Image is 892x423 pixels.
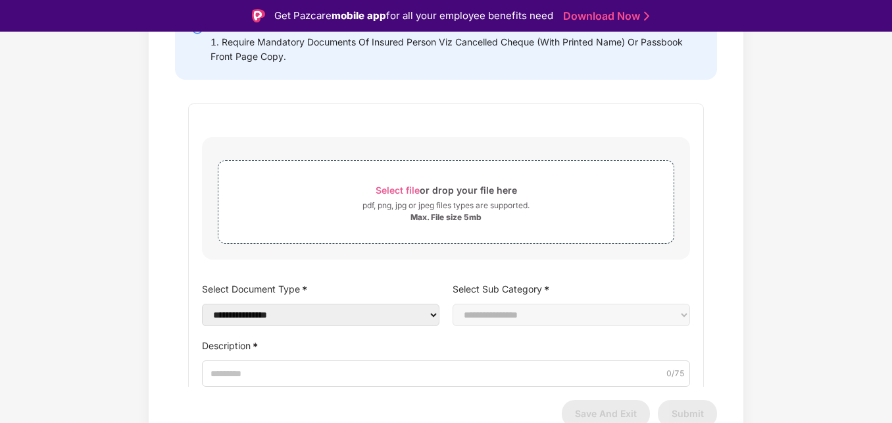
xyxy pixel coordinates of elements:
div: Get Pazcare for all your employee benefits need [274,8,553,24]
div: pdf, png, jpg or jpeg files types are supported. [362,199,530,212]
label: Select Document Type [202,279,439,298]
label: Select Sub Category [453,279,690,298]
div: or drop your file here [376,181,517,199]
div: 1. Require Mandatory Documents Of Insured Person Viz Cancelled Cheque (With Printed Name) Or Pass... [211,35,701,64]
span: 0 /75 [666,368,685,380]
span: Save And Exit [575,408,637,419]
span: Select fileor drop your file herepdf, png, jpg or jpeg files types are supported.Max. File size 5mb [218,171,674,233]
a: Download Now [563,9,645,23]
strong: mobile app [332,9,386,22]
img: Logo [252,9,265,22]
span: Submit [672,408,704,419]
span: Select file [376,184,420,196]
img: Stroke [644,9,649,23]
div: Max. File size 5mb [410,212,482,223]
label: Description [202,336,690,355]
